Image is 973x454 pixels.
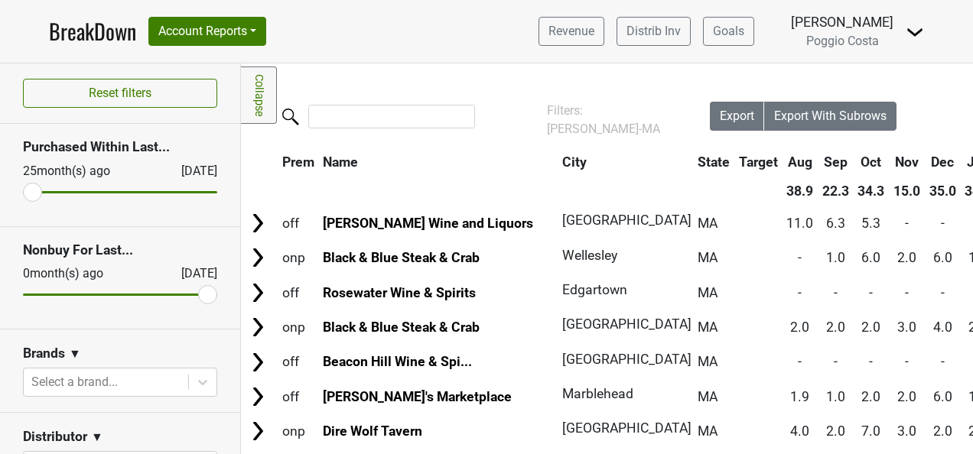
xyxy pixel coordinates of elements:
[246,281,269,304] img: Arrow right
[246,385,269,408] img: Arrow right
[617,17,691,46] a: Distrib Inv
[278,380,318,413] td: off
[241,66,277,124] a: Collapse
[826,389,845,404] span: 1.0
[323,154,358,170] span: Name
[246,212,269,235] img: Arrow right
[834,354,838,369] span: -
[897,319,916,335] span: 3.0
[246,351,269,374] img: Arrow right
[562,316,692,332] span: [GEOGRAPHIC_DATA]
[148,17,266,46] button: Account Reports
[791,12,893,32] div: [PERSON_NAME]
[786,216,813,231] span: 11.0
[926,177,960,205] th: 35.0
[562,352,692,367] span: [GEOGRAPHIC_DATA]
[861,319,880,335] span: 2.0
[698,216,718,231] span: MA
[798,285,802,300] span: -
[826,250,845,265] span: 1.0
[890,177,924,205] th: 15.0
[941,354,945,369] span: -
[861,250,880,265] span: 6.0
[242,148,277,176] th: &nbsp;: activate to sort column ascending
[698,319,718,335] span: MA
[798,354,802,369] span: -
[798,250,802,265] span: -
[933,319,952,335] span: 4.0
[905,216,909,231] span: -
[710,102,765,131] button: Export
[869,285,873,300] span: -
[323,285,476,300] a: Rosewater Wine & Spirits
[246,420,269,443] img: Arrow right
[547,122,660,136] span: [PERSON_NAME]-MA
[323,389,512,404] a: [PERSON_NAME]'s Marketplace
[323,319,480,335] a: Black & Blue Steak & Crab
[562,420,692,436] span: [GEOGRAPHIC_DATA]
[897,423,916,439] span: 3.0
[698,285,718,300] span: MA
[23,139,217,155] h3: Purchased Within Last...
[558,148,685,176] th: City: activate to sort column ascending
[698,423,718,439] span: MA
[783,177,817,205] th: 38.9
[861,216,880,231] span: 5.3
[246,246,269,269] img: Arrow right
[323,423,422,439] a: Dire Wolf Tavern
[168,264,217,283] div: [DATE]
[854,148,889,176] th: Oct: activate to sort column ascending
[826,216,845,231] span: 6.3
[905,354,909,369] span: -
[278,345,318,378] td: off
[790,389,809,404] span: 1.9
[933,389,952,404] span: 6.0
[890,148,924,176] th: Nov: activate to sort column ascending
[246,316,269,339] img: Arrow right
[539,17,604,46] a: Revenue
[282,154,314,170] span: Prem
[698,250,718,265] span: MA
[23,345,65,362] h3: Brands
[278,310,318,343] td: onp
[323,216,533,231] a: [PERSON_NAME] Wine and Liquors
[906,23,924,41] img: Dropdown Menu
[764,102,897,131] button: Export With Subrows
[320,148,558,176] th: Name: activate to sort column ascending
[739,154,778,170] span: Target
[897,389,916,404] span: 2.0
[720,109,754,123] span: Export
[562,386,633,401] span: Marblehead
[826,319,845,335] span: 2.0
[861,423,880,439] span: 7.0
[547,102,667,138] div: Filters:
[23,79,217,108] button: Reset filters
[834,285,838,300] span: -
[941,285,945,300] span: -
[323,354,472,369] a: Beacon Hill Wine & Spi...
[23,242,217,258] h3: Nonbuy For Last...
[790,423,809,439] span: 4.0
[783,148,817,176] th: Aug: activate to sort column ascending
[323,250,480,265] a: Black & Blue Steak & Crab
[562,282,627,297] span: Edgartown
[69,345,81,363] span: ▼
[278,242,318,274] td: onp
[933,423,952,439] span: 2.0
[806,34,879,48] span: Poggio Costa
[23,162,145,180] div: 25 month(s) ago
[562,212,692,228] span: [GEOGRAPHIC_DATA]
[818,148,853,176] th: Sep: activate to sort column ascending
[774,109,887,123] span: Export With Subrows
[278,206,318,239] td: off
[91,428,103,446] span: ▼
[562,248,617,263] span: Wellesley
[861,389,880,404] span: 2.0
[897,250,916,265] span: 2.0
[735,148,782,176] th: Target: activate to sort column ascending
[49,15,136,47] a: BreakDown
[278,415,318,448] td: onp
[790,319,809,335] span: 2.0
[818,177,853,205] th: 22.3
[278,148,318,176] th: Prem: activate to sort column ascending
